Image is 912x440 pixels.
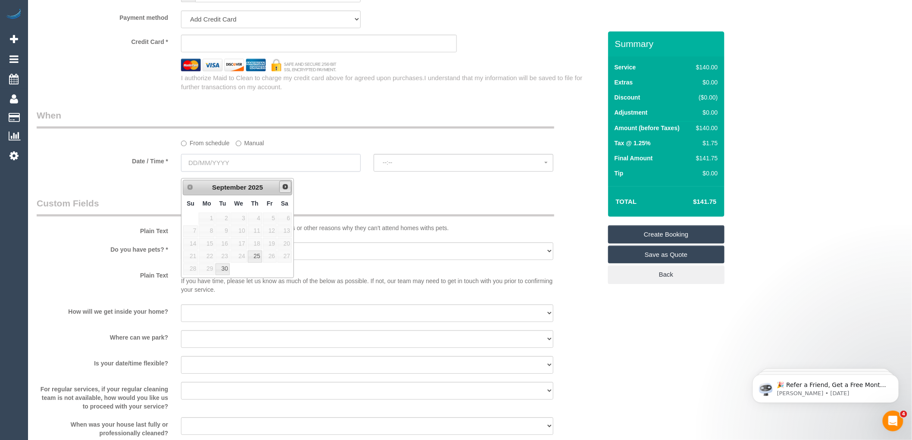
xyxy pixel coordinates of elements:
a: Save as Quote [608,246,725,264]
label: Tax @ 1.25% [615,139,651,147]
a: 25 [248,250,262,262]
span: 10 [231,225,247,237]
a: Back [608,265,725,284]
label: Final Amount [615,154,653,162]
div: $0.00 [693,169,718,178]
span: Friday [267,200,273,207]
span: 8 [199,225,215,237]
img: credit cards [175,59,343,71]
span: 24 [231,250,247,262]
label: Adjustment [615,108,648,117]
span: 1 [199,212,215,224]
span: 13 [278,225,292,237]
button: --:-- [374,154,553,172]
div: $1.75 [693,139,718,147]
span: 2 [216,212,229,224]
iframe: Intercom notifications message [740,356,912,417]
span: 14 [183,238,198,250]
h3: Summary [615,39,720,49]
span: 5 [263,212,277,224]
span: 4 [248,212,262,224]
span: 29 [199,263,215,275]
span: 7 [183,225,198,237]
span: 19 [263,238,277,250]
label: Do you have pets? * [30,242,175,254]
span: Tuesday [219,200,226,207]
span: Prev [187,184,194,190]
a: Prev [184,181,196,193]
span: 17 [231,238,247,250]
span: September [212,184,247,191]
a: Create Booking [608,225,725,243]
span: Thursday [251,200,259,207]
a: Next [279,181,291,193]
label: Extras [615,78,633,87]
span: 11 [248,225,262,237]
label: From schedule [181,136,230,147]
div: ($0.00) [693,93,718,102]
span: Wednesday [234,200,244,207]
input: From schedule [181,140,187,146]
label: Discount [615,93,640,102]
strong: Total [616,198,637,205]
span: Saturday [281,200,288,207]
label: Plain Text [30,268,175,280]
img: Automaid Logo [5,9,22,21]
label: When was your house last fully or professionally cleaned? [30,417,175,437]
span: 20 [278,238,292,250]
label: Date / Time * [30,154,175,165]
iframe: Secure card payment input frame [188,40,450,47]
div: $140.00 [693,124,718,132]
input: DD/MM/YYYY [181,154,361,172]
label: Payment method [30,10,175,22]
div: $0.00 [693,108,718,117]
p: If you have time, please let us know as much of the below as possible. If not, our team may need ... [181,268,553,294]
label: Tip [615,169,624,178]
div: $140.00 [693,63,718,72]
span: 23 [216,250,229,262]
a: 30 [216,263,229,275]
span: Sunday [187,200,194,207]
label: Amount (before Taxes) [615,124,680,132]
label: Is your date/time flexible? [30,356,175,368]
input: Manual [236,140,241,146]
span: 6 [278,212,292,224]
label: Credit Card * [30,34,175,46]
span: 12 [263,225,277,237]
span: 18 [248,238,262,250]
iframe: Intercom live chat [883,411,903,431]
span: 15 [199,238,215,250]
span: 4 [900,411,907,418]
label: Plain Text [30,224,175,235]
label: How will we get inside your home? [30,304,175,316]
span: Next [282,183,289,190]
span: 3 [231,212,247,224]
span: 16 [216,238,229,250]
div: $0.00 [693,78,718,87]
label: For regular services, if your regular cleaning team is not available, how would you like us to pr... [30,382,175,411]
span: Monday [203,200,211,207]
span: 2025 [248,184,263,191]
label: Service [615,63,636,72]
legend: When [37,109,554,128]
div: I authorize Maid to Clean to charge my credit card above for agreed upon purchases. [175,73,608,92]
p: Some of our cleaning teams have allergies or other reasons why they can't attend homes withs pets. [181,224,553,232]
span: 26 [263,250,277,262]
span: 21 [183,250,198,262]
label: Where can we park? [30,330,175,342]
h4: $141.75 [667,198,716,206]
legend: Custom Fields [37,197,554,216]
span: --:-- [383,159,544,166]
span: 28 [183,263,198,275]
label: Manual [236,136,264,147]
span: 27 [278,250,292,262]
div: $141.75 [693,154,718,162]
span: 22 [199,250,215,262]
span: 9 [216,225,229,237]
